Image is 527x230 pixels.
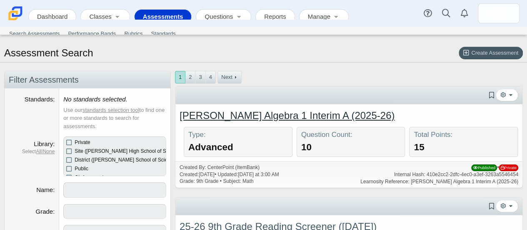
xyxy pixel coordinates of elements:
[36,149,41,154] a: All
[496,200,518,212] button: More options
[233,10,242,25] a: Toggle expanded
[492,7,505,20] img: matthew.fibich.kEPuGm
[414,130,513,140] div: Total Points:
[301,141,401,154] div: 10
[112,10,121,25] a: Toggle expanded
[217,71,242,83] a: Next
[75,157,208,163] span: District ([PERSON_NAME] School of Science & Technology)
[414,141,513,154] div: 15
[75,166,88,172] span: Public
[63,106,166,131] div: Use our to find one or more standards to search for assessments.
[185,71,195,83] a: 2
[4,46,93,60] h1: Assessment Search
[63,96,127,103] i: No standards selected.
[7,5,24,22] img: Carmen School of Science & Technology
[238,172,279,177] time: Aug 11, 2025 at 3:00 AM
[264,10,286,25] a: Reports
[75,139,90,145] span: Private
[301,130,401,140] div: Question Count:
[36,186,55,193] label: Name
[205,10,233,25] a: Questions
[188,141,288,154] div: Advanced
[121,30,145,38] a: Rubrics
[455,4,474,23] a: Alerts
[37,10,67,25] a: Dashboard
[463,50,518,56] span: Create Assessment
[35,208,55,215] label: Grade
[89,10,111,25] a: Classes
[478,3,520,23] a: matthew.fibich.kEPuGm
[188,130,288,140] div: Type:
[6,30,62,38] a: Search Assessments
[360,164,518,185] div: • Internal Hash: 410e2cc2-2dfc-4ec0-a3ef-3263a5546454 Learnosity Reference: [PERSON_NAME] Algebra...
[195,71,205,83] a: 3
[180,110,395,121] a: [PERSON_NAME] Algebra 1 Interim A (2025-26)
[148,30,178,38] a: Standards
[25,96,55,103] label: Standards
[206,71,215,83] a: 4
[143,10,183,25] a: Assessments
[5,71,170,88] h2: Filter Assessments
[199,172,215,177] time: Jul 8, 2025 at 4:42 PM
[487,203,496,210] a: Add bookmark
[175,71,185,83] a: 1
[330,10,340,25] a: Toggle expanded
[499,164,518,171] span: Private
[34,140,55,147] label: Library
[180,164,518,185] div: Created By: CenterPoint (ItemBank) Created: • Updated: Grade: 9th Grade • Subject: Math
[487,92,496,99] a: Add bookmark
[75,174,103,180] span: CL Approved
[471,164,497,171] span: Published
[308,10,330,25] a: Manage
[9,148,55,155] dfn: Select |
[82,107,140,113] a: standards selection tool
[459,47,523,59] a: Create Assessment
[75,148,213,154] span: Site ([PERSON_NAME] High School of Science & Technology)
[43,149,55,154] a: None
[496,89,518,101] button: More options
[65,30,119,38] a: Performance Bands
